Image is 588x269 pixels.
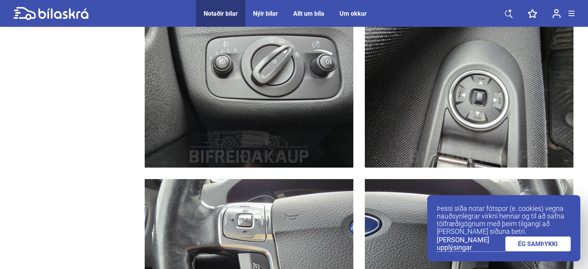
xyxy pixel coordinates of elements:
[437,205,571,235] p: Þessi síða notar fótspor (e. cookies) vegna nauðsynlegrar virkni hennar og til að safna tölfræðig...
[505,236,571,251] a: ÉG SAMÞYKKI
[340,10,367,17] a: Um okkur
[437,236,505,252] a: [PERSON_NAME] upplýsingar
[293,10,324,17] a: Allt um bíla
[253,10,278,17] a: Nýir bílar
[552,9,561,18] img: user-login.svg
[204,10,238,17] a: Notaðir bílar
